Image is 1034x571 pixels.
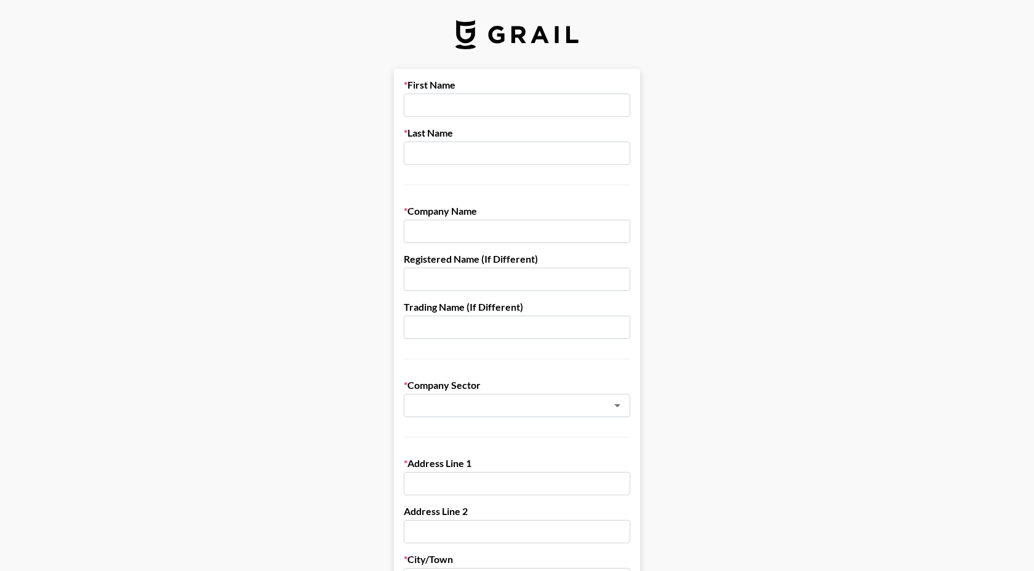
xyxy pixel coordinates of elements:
[455,20,579,49] img: Grail Talent Logo
[609,397,626,414] button: Open
[404,379,630,391] label: Company Sector
[404,253,630,265] label: Registered Name (If Different)
[404,127,630,139] label: Last Name
[404,553,630,565] label: City/Town
[404,301,630,313] label: Trading Name (If Different)
[404,79,630,91] label: First Name
[404,205,630,217] label: Company Name
[404,457,630,469] label: Address Line 1
[404,505,630,517] label: Address Line 2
